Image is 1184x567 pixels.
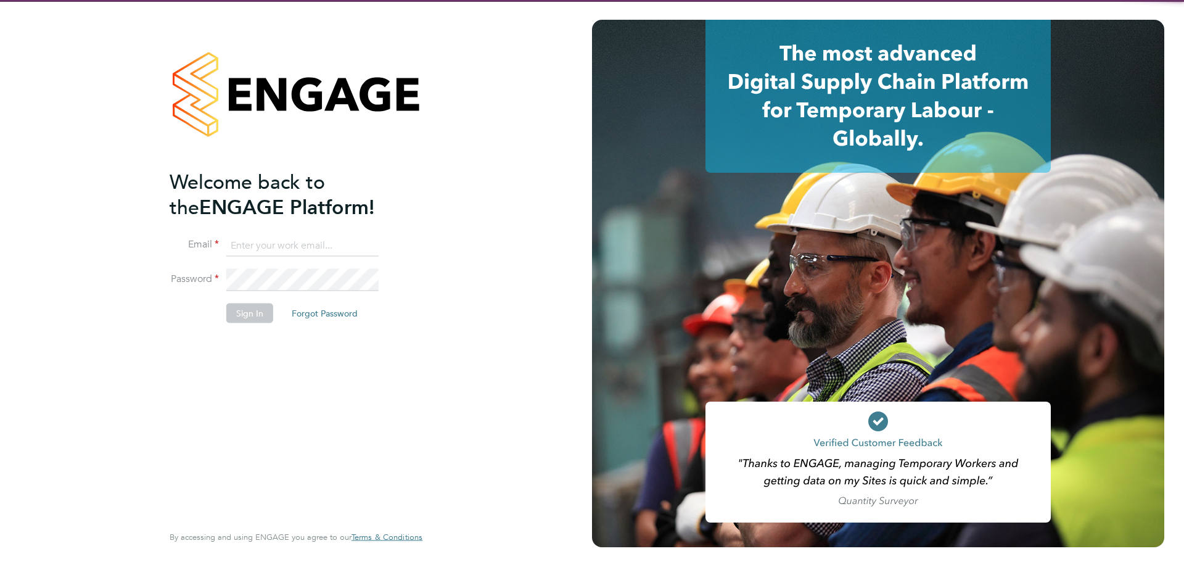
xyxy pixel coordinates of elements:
label: Email [170,238,219,251]
input: Enter your work email... [226,234,379,257]
a: Terms & Conditions [351,532,422,542]
label: Password [170,273,219,286]
span: Welcome back to the [170,170,325,219]
button: Forgot Password [282,304,368,323]
h2: ENGAGE Platform! [170,169,410,220]
span: By accessing and using ENGAGE you agree to our [170,532,422,542]
button: Sign In [226,304,273,323]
